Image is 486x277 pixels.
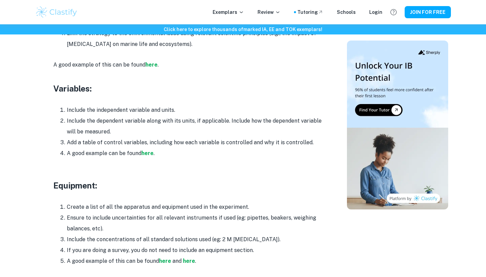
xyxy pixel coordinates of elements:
[183,258,195,264] a: here
[159,258,171,264] a: here
[388,6,399,18] button: Help and Feedback
[297,8,323,16] a: Tutoring
[369,8,382,16] a: Login
[53,60,323,70] p: A good example of this can be found .
[67,212,323,234] li: Ensure to include uncertainties for all relevant instruments if used (eg: pipettes, beakers, weig...
[347,41,448,209] img: Thumbnail
[67,137,323,148] li: Add a table of control variables, including how each variable is controlled and why it is control...
[67,256,323,267] li: A good example of this can be found and .
[35,5,78,19] img: Clastify logo
[67,148,323,159] li: A good example can be found .
[53,179,323,192] h3: Equipment:
[67,28,323,50] li: Link the strategy to the environmental issue using relevant scientific principles (e.g., the impa...
[141,150,154,156] a: here
[67,234,323,245] li: Include the concentrations of all standard solutions used (eg: 2 M [MEDICAL_DATA]).
[1,26,485,33] h6: Click here to explore thousands of marked IA, EE and TOK exemplars !
[67,202,323,212] li: Create a list of all the apparatus and equipment used in the experiment.
[53,82,323,95] h3: Variables:
[258,8,280,16] p: Review
[405,6,451,18] button: JOIN FOR FREE
[67,245,323,256] li: If you are doing a survey, you do not need to include an equipment section.
[145,61,158,68] a: here
[213,8,244,16] p: Exemplars
[337,8,356,16] a: Schools
[67,105,323,116] li: Include the independent variable and units.
[67,116,323,137] li: Include the dependent variable along with its units, if applicable. Include how the dependent var...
